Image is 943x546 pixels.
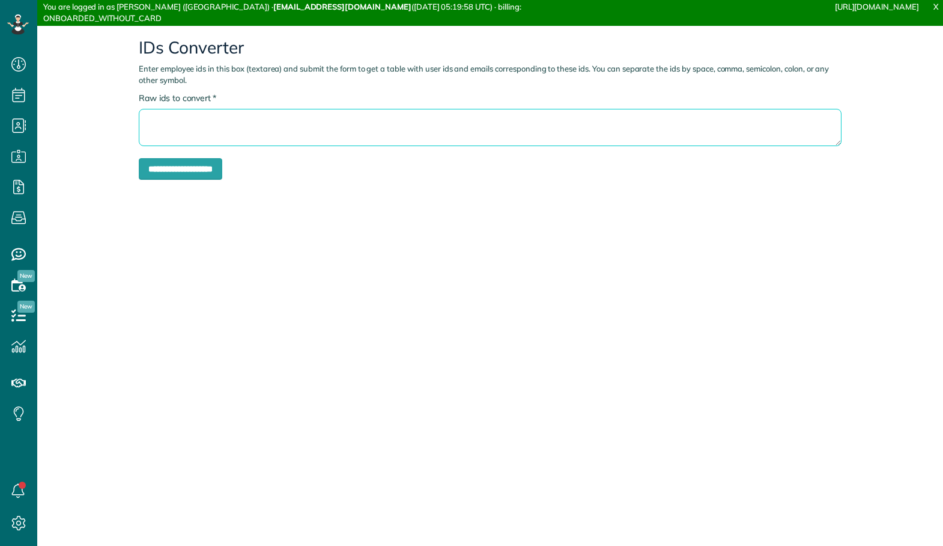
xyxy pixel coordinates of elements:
h2: IDs Converter [139,38,841,57]
strong: [EMAIL_ADDRESS][DOMAIN_NAME] [273,2,411,11]
span: New [17,270,35,282]
span: New [17,301,35,313]
label: Raw ids to convert [139,92,216,104]
p: Enter employee ids in this box (textarea) and submit the form to get a table with user ids and em... [139,63,841,86]
a: [URL][DOMAIN_NAME] [835,2,919,11]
